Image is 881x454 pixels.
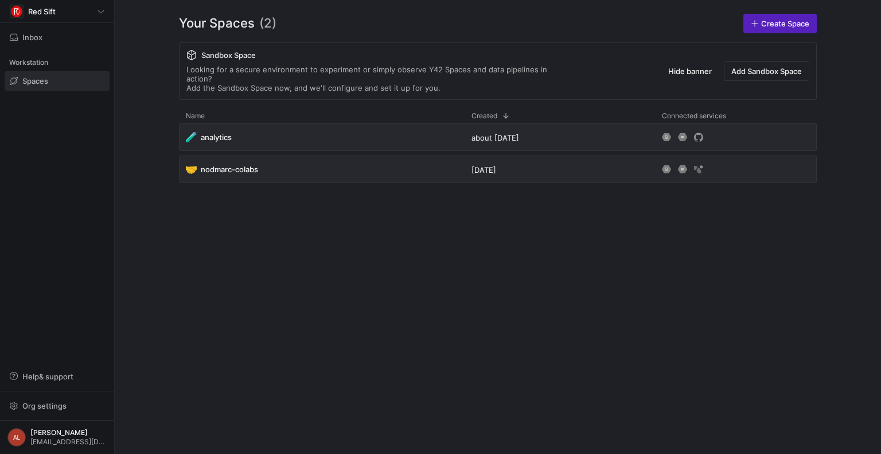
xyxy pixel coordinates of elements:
[5,54,110,71] div: Workstation
[761,19,809,28] span: Create Space
[259,14,276,33] span: (2)
[662,112,726,120] span: Connected services
[179,156,817,188] div: Press SPACE to select this row.
[28,7,56,16] span: Red Sift
[179,123,817,156] div: Press SPACE to select this row.
[179,14,255,33] span: Your Spaces
[668,67,712,76] span: Hide banner
[30,438,107,446] span: [EMAIL_ADDRESS][DOMAIN_NAME]
[186,112,205,120] span: Name
[661,61,719,81] button: Hide banner
[186,164,196,174] span: 🤝
[5,396,110,416] button: Org settings
[22,372,73,381] span: Help & support
[731,67,802,76] span: Add Sandbox Space
[201,133,232,142] span: analytics
[724,61,809,81] button: Add Sandbox Space
[22,401,67,410] span: Org settings
[201,165,258,174] span: nodmarc-colabs
[22,76,48,86] span: Spaces
[201,51,256,60] span: Sandbox Space
[471,112,497,120] span: Created
[5,28,110,47] button: Inbox
[471,165,496,174] span: [DATE]
[186,65,571,92] div: Looking for a secure environment to experiment or simply observe Y42 Spaces and data pipelines in...
[743,14,817,33] a: Create Space
[186,132,196,142] span: 🧪
[30,429,107,437] span: [PERSON_NAME]
[471,133,519,142] span: about [DATE]
[5,402,110,412] a: Org settings
[5,71,110,91] a: Spaces
[5,367,110,386] button: Help& support
[7,428,26,447] div: AL
[5,425,110,449] button: AL[PERSON_NAME][EMAIL_ADDRESS][DOMAIN_NAME]
[22,33,42,42] span: Inbox
[11,6,22,17] img: https://storage.googleapis.com/y42-prod-data-exchange/images/C0c2ZRu8XU2mQEXUlKrTCN4i0dD3czfOt8UZ...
